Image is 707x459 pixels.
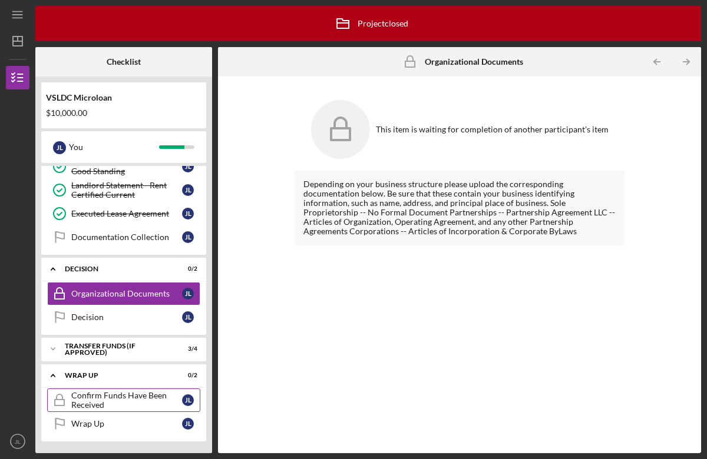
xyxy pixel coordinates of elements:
div: 3 / 4 [176,345,197,352]
div: J L [53,141,66,154]
a: DecisionJL [47,305,200,329]
b: Checklist [107,57,141,66]
div: Decision [65,265,168,272]
a: Organizational DocumentsJL [47,282,200,305]
a: Executed Lease AgreementJL [47,202,200,225]
div: Secretary of State - Status of Good Standing [71,157,182,176]
div: VSLDC Microloan [46,93,201,102]
div: Documentation Collection [71,232,182,242]
div: Wrap Up [65,372,168,379]
a: Secretary of State - Status of Good StandingJL [47,155,200,178]
div: J L [182,288,194,300]
div: J L [182,418,194,430]
div: You [69,137,159,157]
div: J L [182,208,194,219]
div: Landlord Statement - Rent Certified Current [71,181,182,199]
a: Landlord Statement - Rent Certified CurrentJL [47,178,200,202]
a: Documentation CollectionJL [47,225,200,249]
div: Wrap Up [71,419,182,428]
text: JL [15,438,21,445]
div: J L [182,394,194,406]
div: J L [182,311,194,323]
a: Wrap UpJL [47,412,200,435]
div: Decision [71,312,182,322]
div: Depending on your business structure please upload the corresponding documentation below. Be sure... [295,171,625,245]
div: J L [182,184,194,196]
div: Organizational Documents [71,289,182,298]
div: J L [182,231,194,243]
div: Confirm Funds Have Been Received [71,391,182,410]
div: Executed Lease Agreement [71,209,182,218]
div: This item is waiting for completion of another participant's item [376,125,609,134]
div: 0 / 2 [176,265,197,272]
div: Transfer Funds (If Approved) [65,342,168,356]
b: Organizational Documents [425,57,523,66]
button: JL [6,430,29,453]
div: Project closed [328,9,408,38]
a: Confirm Funds Have Been ReceivedJL [47,388,200,412]
div: 0 / 2 [176,372,197,379]
div: J L [182,161,194,172]
div: $10,000.00 [46,108,201,118]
